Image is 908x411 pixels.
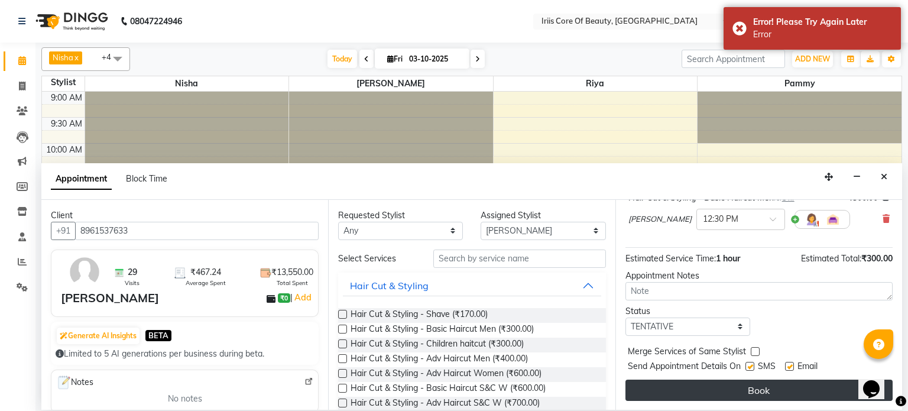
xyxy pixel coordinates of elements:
span: Nisha [85,76,289,91]
span: ₹300.00 [861,253,893,264]
div: Requested Stylist [338,209,463,222]
input: Search by service name [433,250,606,268]
span: ADD NEW [795,54,830,63]
span: | [290,290,313,305]
span: Hair Cut & Styling - Shave (₹170.00) [351,308,488,323]
span: Notes [56,375,93,390]
span: Hair Cut & Styling - Basic Haircut Men (₹300.00) [351,323,534,338]
a: x [73,53,79,62]
span: SMS [758,360,776,375]
input: 2025-10-03 [406,50,465,68]
img: logo [30,5,111,38]
div: Hair Cut & Styling [350,279,429,293]
div: Stylist [42,76,85,89]
span: Fri [384,54,406,63]
img: avatar [67,255,102,289]
b: 08047224946 [130,5,182,38]
button: +91 [51,222,76,240]
button: ADD NEW [792,51,833,67]
span: Hair Cut & Styling - Adv Haircut Women (₹600.00) [351,367,541,382]
button: Generate AI Insights [57,328,140,344]
span: pammy [698,76,901,91]
span: Hair Cut & Styling - Children haitcut (₹300.00) [351,338,524,352]
span: Visits [125,279,140,287]
div: Error [753,28,892,41]
span: Riya [494,76,698,91]
span: Hair Cut & Styling - Adv Haircut Men (₹400.00) [351,352,528,367]
div: [PERSON_NAME] [61,289,159,307]
span: [PERSON_NAME] [289,76,493,91]
div: Select Services [329,253,424,265]
div: Assigned Stylist [481,209,605,222]
button: Close [875,168,893,186]
span: ₹467.24 [190,266,221,279]
span: Hair Cut & Styling - Basic Haircut S&C W (₹600.00) [351,382,546,397]
span: Total Spent [277,279,308,287]
button: Hair Cut & Styling [343,275,601,296]
span: 29 [128,266,137,279]
span: [PERSON_NAME] [628,213,692,225]
span: ₹0 [278,293,290,303]
span: Email [797,360,818,375]
span: 1 hour [716,253,740,264]
span: Nisha [53,53,73,62]
input: Search by Name/Mobile/Email/Code [75,222,319,240]
span: ₹13,550.00 [271,266,313,279]
span: Today [327,50,357,68]
span: Block Time [126,173,167,184]
span: Merge Services of Same Stylist [628,345,746,360]
div: 9:00 AM [48,92,85,104]
button: Book [625,380,893,401]
img: Interior.png [826,212,840,226]
input: Search Appointment [682,50,785,68]
iframe: chat widget [858,364,896,399]
span: Estimated Service Time: [625,253,716,264]
span: No notes [168,393,202,405]
a: Add [293,290,313,305]
span: Average Spent [186,279,226,287]
span: 1 hr [782,194,794,202]
span: BETA [145,330,171,341]
span: Estimated Total: [801,253,861,264]
div: 10:00 AM [44,144,85,156]
span: Appointment [51,169,112,190]
small: for [774,194,794,202]
div: 9:30 AM [48,118,85,130]
img: Hairdresser.png [805,212,819,226]
div: Client [51,209,319,222]
span: Send Appointment Details On [628,360,741,375]
div: Error! Please Try Again Later [753,16,892,28]
span: +4 [102,52,120,62]
div: Limited to 5 AI generations per business during beta. [56,348,314,360]
div: Status [625,305,750,318]
div: Appointment Notes [625,270,893,282]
